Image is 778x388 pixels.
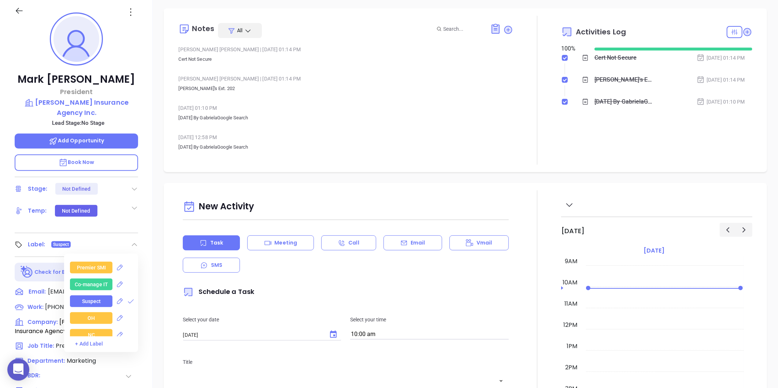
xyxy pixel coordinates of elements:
[75,340,138,348] div: + Add Label
[88,312,95,324] div: OH
[27,318,58,326] span: Company:
[49,137,104,144] span: Add Opportunity
[15,73,138,86] p: Mark [PERSON_NAME]
[563,257,579,266] div: 9am
[56,342,83,350] span: President
[443,25,482,33] input: Search...
[594,96,653,107] div: [DATE] By GabrielaGoogle Search
[28,239,45,250] div: Label:
[565,342,579,351] div: 1pm
[178,44,513,55] div: [PERSON_NAME] [PERSON_NAME] [DATE] 01:14 PM
[411,239,425,247] p: Email
[192,25,214,32] div: Notes
[53,240,69,249] span: Suspect
[561,44,586,53] div: 100 %
[477,239,492,247] p: Vmail
[88,329,95,341] div: NC
[183,331,323,339] input: MM/DD/YYYY
[82,295,101,307] div: Suspect
[18,118,138,128] p: Lead Stage: No Stage
[697,76,745,84] div: [DATE] 01:14 PM
[75,279,108,290] div: Co-manage IT
[720,223,736,236] button: Previous day
[62,183,90,195] div: Not Defined
[27,357,65,365] span: Department:
[77,262,106,273] div: Premier SMI
[28,205,47,216] div: Temp:
[178,73,513,84] div: [PERSON_NAME] [PERSON_NAME] [DATE] 01:14 PM
[29,287,46,297] span: Email:
[178,132,513,143] div: [DATE] 12:58 PM
[178,102,513,113] div: [DATE] 01:10 PM
[563,299,579,308] div: 11am
[496,376,506,386] button: Open
[697,98,745,106] div: [DATE] 01:10 PM
[576,28,626,36] span: Activities Log
[237,27,242,34] span: All
[53,16,99,62] img: profile-user
[736,223,752,236] button: Next day
[48,287,125,296] span: [EMAIL_ADDRESS][DOMAIN_NAME]
[183,316,341,324] p: Select your date
[178,113,513,122] p: [DATE] By GabrielaGoogle Search
[15,318,108,335] span: [PERSON_NAME] Insurance Agency Inc.
[178,84,513,93] p: [PERSON_NAME]'s Ext. 202
[27,342,54,350] span: Job Title:
[697,54,745,62] div: [DATE] 01:14 PM
[178,55,513,64] p: Cert Not Secure
[210,239,223,247] p: Task
[642,246,666,256] a: [DATE]
[59,158,95,166] span: Book Now
[27,372,66,381] span: BDR:
[45,303,98,311] span: [PHONE_NUMBER]
[67,357,96,365] span: Marketing
[27,303,44,311] span: Work :
[62,205,90,217] div: Not Defined
[183,198,509,216] div: New Activity
[183,287,254,296] span: Schedule a Task
[561,227,585,235] h2: [DATE]
[183,358,509,366] p: Title
[28,183,48,194] div: Stage:
[178,143,513,152] p: [DATE] By GabrielaGoogle Search
[260,46,261,52] span: |
[594,74,653,85] div: [PERSON_NAME]'s Ext. 202
[260,76,261,82] span: |
[350,316,509,324] p: Select your time
[15,87,138,97] p: President
[326,327,341,342] button: Choose date, selected date is Sep 4, 2025
[34,268,130,276] p: Check for Binox AI Data Enrichment
[594,52,637,63] div: Cert Not Secure
[21,266,33,279] img: Ai-Enrich-DaqCidB-.svg
[211,261,222,269] p: SMS
[348,239,359,247] p: Call
[564,363,579,372] div: 2pm
[562,321,579,329] div: 12pm
[561,278,579,287] div: 10am
[15,97,138,117] a: [PERSON_NAME] Insurance Agency Inc.
[274,239,297,247] p: Meeting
